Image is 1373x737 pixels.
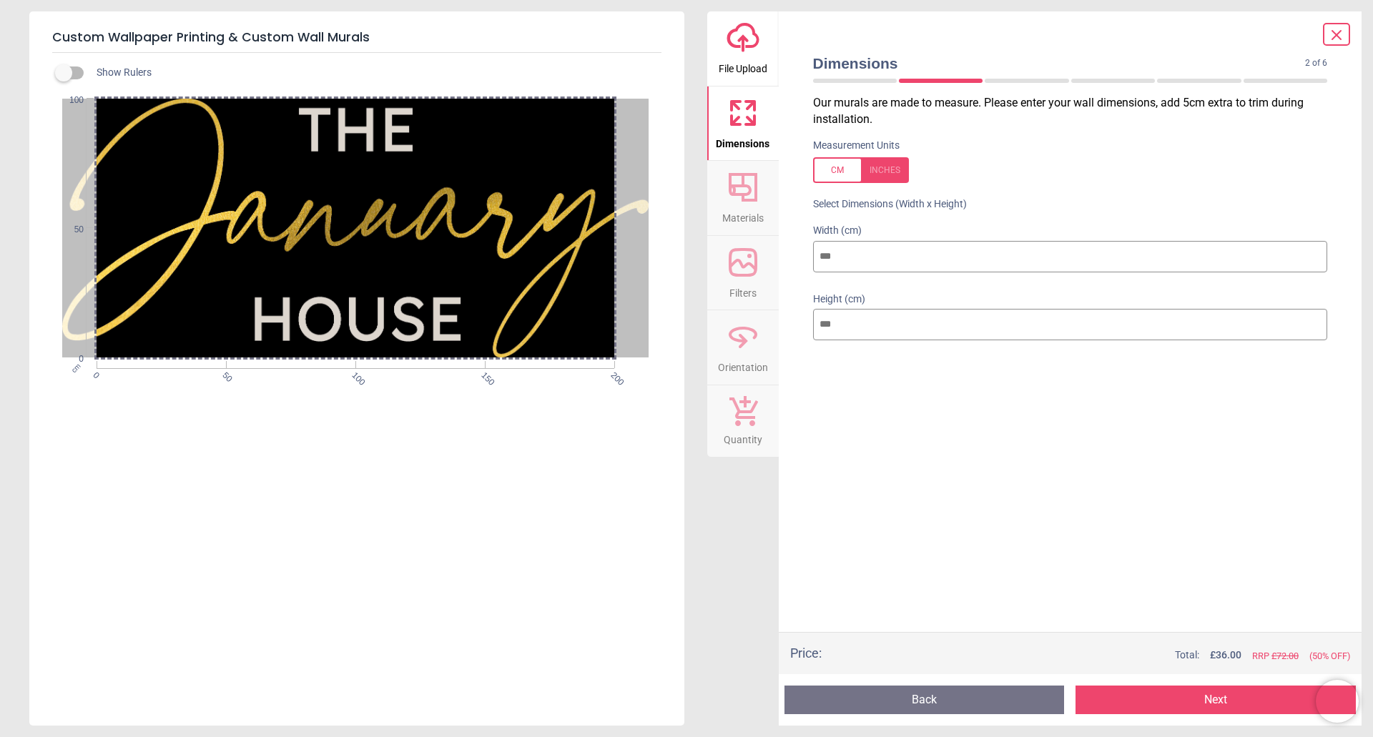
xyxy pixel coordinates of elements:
[64,64,684,81] div: Show Rulers
[707,236,779,310] button: Filters
[90,370,99,379] span: 0
[813,292,1328,307] label: Height (cm)
[784,686,1065,714] button: Back
[56,94,84,107] span: 100
[707,385,779,457] button: Quantity
[843,648,1351,663] div: Total:
[1316,680,1359,723] iframe: Brevo live chat
[716,130,769,152] span: Dimensions
[718,354,768,375] span: Orientation
[1252,650,1299,663] span: RRP
[790,644,822,662] div: Price :
[56,224,84,236] span: 50
[56,353,84,365] span: 0
[719,55,767,76] span: File Upload
[1076,686,1356,714] button: Next
[813,95,1339,127] p: Our murals are made to measure. Please enter your wall dimensions, add 5cm extra to trim during i...
[478,370,488,379] span: 150
[608,370,617,379] span: 200
[1271,651,1299,661] span: £ 72.00
[52,23,661,53] h5: Custom Wallpaper Printing & Custom Wall Murals
[707,310,779,385] button: Orientation
[1305,57,1327,69] span: 2 of 6
[707,86,779,161] button: Dimensions
[813,53,1306,74] span: Dimensions
[729,280,757,301] span: Filters
[70,362,82,374] span: cm
[813,139,900,153] label: Measurement Units
[1210,648,1241,663] span: £
[707,161,779,235] button: Materials
[1309,650,1350,663] span: (50% OFF)
[722,204,764,226] span: Materials
[707,11,779,86] button: File Upload
[220,370,229,379] span: 50
[1216,649,1241,661] span: 36.00
[349,370,358,379] span: 100
[724,426,762,447] span: Quantity
[813,224,1328,238] label: Width (cm)
[802,197,967,212] label: Select Dimensions (Width x Height)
